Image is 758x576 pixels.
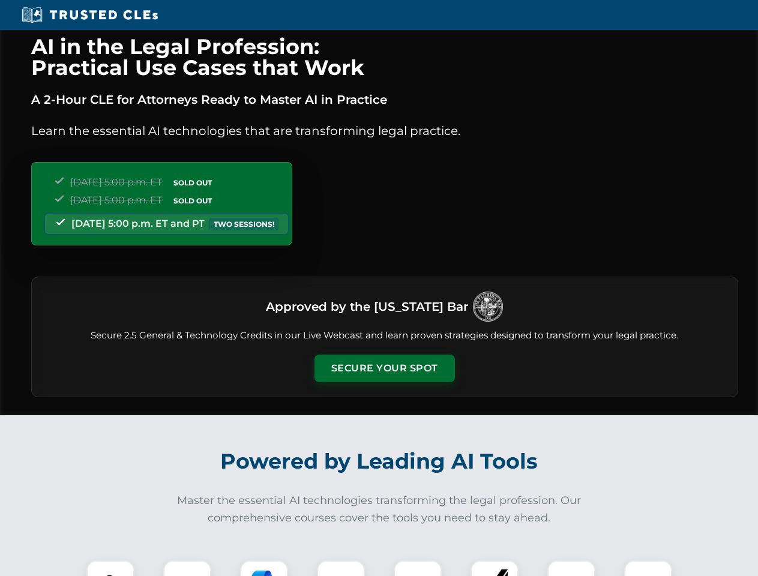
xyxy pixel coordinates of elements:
p: Secure 2.5 General & Technology Credits in our Live Webcast and learn proven strategies designed ... [46,329,723,343]
span: [DATE] 5:00 p.m. ET [70,176,162,188]
p: Master the essential AI technologies transforming the legal profession. Our comprehensive courses... [169,492,589,527]
p: Learn the essential AI technologies that are transforming legal practice. [31,121,738,140]
h1: AI in the Legal Profession: Practical Use Cases that Work [31,36,738,78]
img: Logo [473,292,503,322]
p: A 2-Hour CLE for Attorneys Ready to Master AI in Practice [31,90,738,109]
img: Trusted CLEs [18,6,161,24]
span: [DATE] 5:00 p.m. ET [70,194,162,206]
h3: Approved by the [US_STATE] Bar [266,296,468,317]
span: SOLD OUT [169,176,216,189]
span: SOLD OUT [169,194,216,207]
h2: Powered by Leading AI Tools [47,440,712,482]
button: Secure Your Spot [314,355,455,382]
